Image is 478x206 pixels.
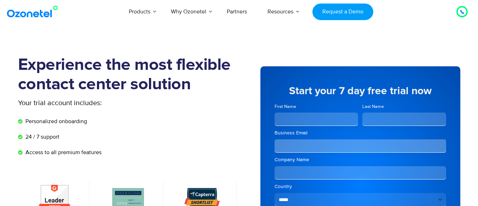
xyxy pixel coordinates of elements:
label: Company Name [275,156,446,163]
p: Your trial account includes: [18,98,186,108]
h1: Experience the most flexible contact center solution [18,55,239,94]
span: Personalized onboarding [24,117,87,126]
label: First Name [275,103,358,110]
span: Access to all premium features [24,148,102,157]
a: Request a Demo [312,4,373,20]
label: Country [275,183,446,190]
label: Business Email [275,129,446,137]
h5: Start your 7 day free trial now [275,86,446,96]
label: Last Name [362,103,446,110]
span: 24 / 7 support [24,133,59,141]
